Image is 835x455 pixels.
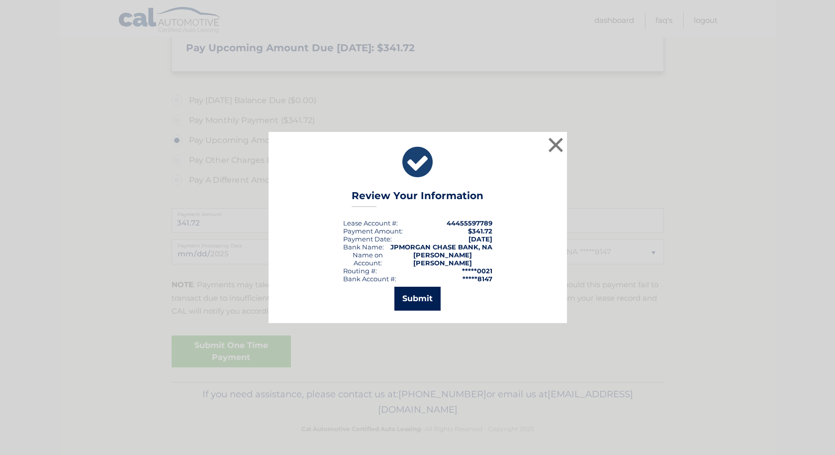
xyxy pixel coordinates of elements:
strong: [PERSON_NAME] [PERSON_NAME] [413,251,472,267]
strong: JPMORGAN CHASE BANK, NA [390,243,492,251]
div: Bank Name: [343,243,384,251]
div: Payment Amount: [343,227,403,235]
button: × [546,135,566,155]
button: Submit [394,287,441,311]
div: Routing #: [343,267,377,275]
div: Bank Account #: [343,275,396,283]
span: [DATE] [468,235,492,243]
strong: 44455597789 [447,219,492,227]
div: Lease Account #: [343,219,398,227]
h3: Review Your Information [352,190,483,207]
div: : [343,235,392,243]
span: Payment Date [343,235,390,243]
div: Name on Account: [343,251,393,267]
span: $341.72 [468,227,492,235]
